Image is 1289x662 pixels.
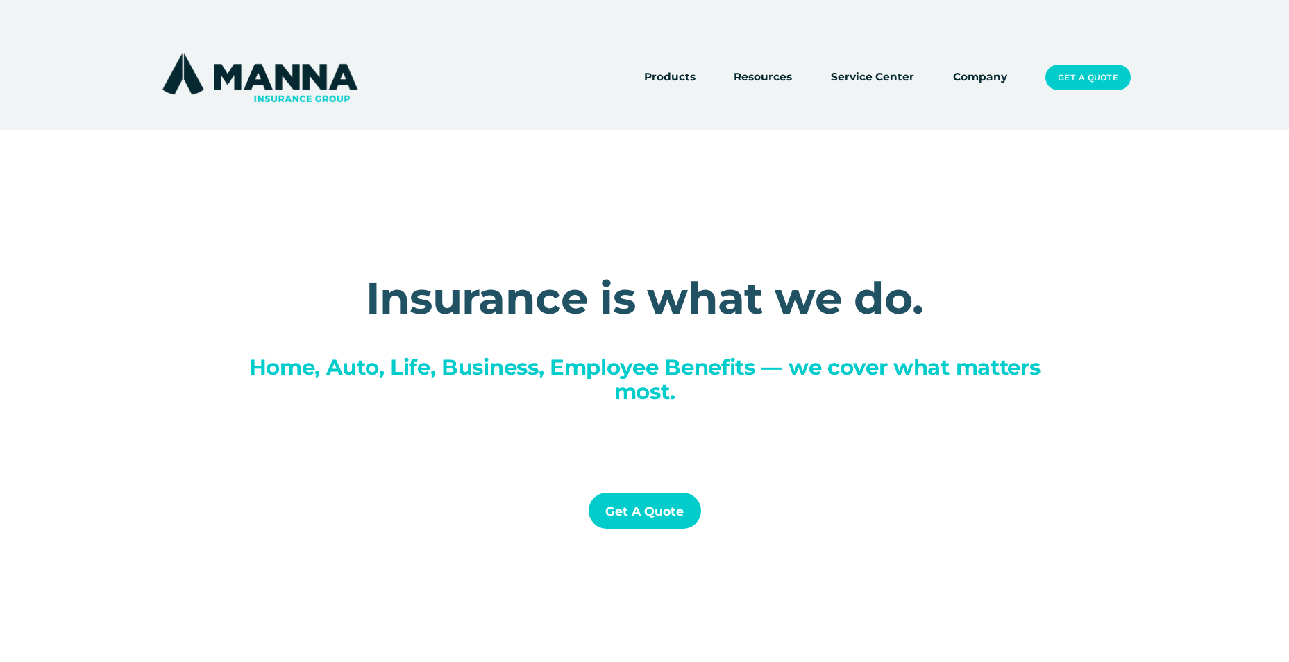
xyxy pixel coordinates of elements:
[734,69,792,86] span: Resources
[249,354,1046,405] span: Home, Auto, Life, Business, Employee Benefits — we cover what matters most.
[644,69,696,86] span: Products
[159,51,361,105] img: Manna Insurance Group
[953,68,1007,87] a: Company
[366,271,924,325] strong: Insurance is what we do.
[1045,65,1130,91] a: Get a Quote
[734,68,792,87] a: folder dropdown
[831,68,914,87] a: Service Center
[589,493,701,529] a: Get a Quote
[644,68,696,87] a: folder dropdown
